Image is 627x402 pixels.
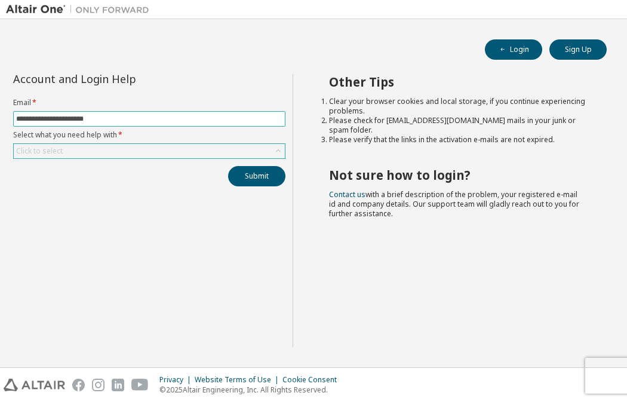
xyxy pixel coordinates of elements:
[16,146,63,156] div: Click to select
[329,116,585,135] li: Please check for [EMAIL_ADDRESS][DOMAIN_NAME] mails in your junk or spam folder.
[131,379,149,391] img: youtube.svg
[329,189,365,200] a: Contact us
[13,98,285,108] label: Email
[485,39,542,60] button: Login
[329,97,585,116] li: Clear your browser cookies and local storage, if you continue experiencing problems.
[112,379,124,391] img: linkedin.svg
[13,74,231,84] div: Account and Login Help
[92,379,105,391] img: instagram.svg
[4,379,65,391] img: altair_logo.svg
[329,74,585,90] h2: Other Tips
[329,167,585,183] h2: Not sure how to login?
[6,4,155,16] img: Altair One
[159,385,344,395] p: © 2025 Altair Engineering, Inc. All Rights Reserved.
[14,144,285,158] div: Click to select
[228,166,285,186] button: Submit
[329,135,585,145] li: Please verify that the links in the activation e-mails are not expired.
[549,39,607,60] button: Sign Up
[72,379,85,391] img: facebook.svg
[195,375,282,385] div: Website Terms of Use
[159,375,195,385] div: Privacy
[282,375,344,385] div: Cookie Consent
[13,130,285,140] label: Select what you need help with
[329,189,579,219] span: with a brief description of the problem, your registered e-mail id and company details. Our suppo...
